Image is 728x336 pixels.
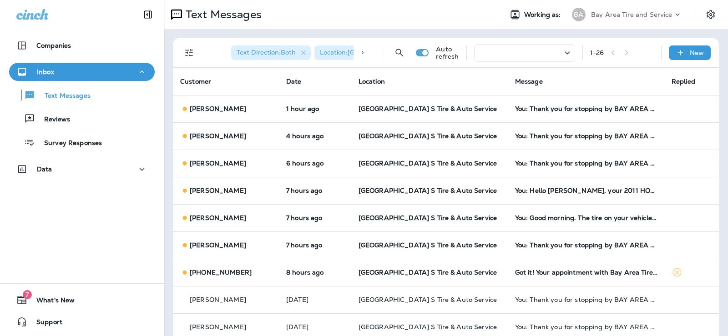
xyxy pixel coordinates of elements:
span: [GEOGRAPHIC_DATA] S Tire & Auto Service [359,105,497,113]
span: Replied [672,77,695,85]
span: [GEOGRAPHIC_DATA] S Tire & Auto Service [359,268,497,276]
button: Companies [9,36,155,55]
span: [GEOGRAPHIC_DATA] S Tire & Auto Service [359,241,497,249]
p: Text Messages [182,8,262,21]
div: 1 - 26 [590,49,604,56]
div: You: Thank you for stopping by BAY AREA Point S Tire & Auto Service! If you're happy with the ser... [515,296,657,303]
p: Sep 2, 2025 12:28 PM [286,132,344,140]
button: Support [9,313,155,331]
span: Working as: [524,11,563,19]
button: Filters [180,44,198,62]
p: Sep 2, 2025 03:26 PM [286,105,344,112]
p: Sep 2, 2025 10:26 AM [286,160,344,167]
p: [PERSON_NAME] [190,296,246,303]
p: Bay Area Tire and Service [591,11,672,18]
button: Survey Responses [9,133,155,152]
div: Location:[GEOGRAPHIC_DATA] S Tire & Auto Service [314,45,478,60]
p: Survey Responses [35,139,102,148]
p: Auto refresh [436,45,459,60]
p: Data [37,165,52,173]
button: Text Messages [9,85,155,105]
p: Sep 2, 2025 09:55 AM [286,214,344,221]
div: Got it! Your appointment with Bay Area Tire & Service - Gaithersburg is booked for September 2nd,... [515,269,657,276]
p: Companies [36,42,71,49]
p: Aug 30, 2025 02:26 PM [286,296,344,303]
span: 7 [23,290,32,299]
div: You: Thank you for stopping by BAY AREA Point S Tire & Auto Service! If you're happy with the ser... [515,160,657,167]
span: [GEOGRAPHIC_DATA] S Tire & Auto Service [359,186,497,195]
p: Sep 2, 2025 10:04 AM [286,187,344,194]
p: [PERSON_NAME] [190,105,246,112]
button: Search Messages [390,44,409,62]
span: Text Direction : Both [237,48,296,56]
span: What's New [27,296,75,307]
div: Text Direction:Both [231,45,311,60]
span: [GEOGRAPHIC_DATA] S Tire & Auto Service [359,159,497,167]
span: [GEOGRAPHIC_DATA] S Tire & Auto Service [359,296,497,304]
div: You: Thank you for stopping by BAY AREA Point S Tire & Auto Service! If you're happy with the ser... [515,132,657,140]
p: Reviews [35,115,70,124]
span: Date [286,77,302,85]
button: Inbox [9,63,155,81]
button: 7What's New [9,291,155,309]
p: Sep 2, 2025 08:42 AM [286,269,344,276]
button: Data [9,160,155,178]
span: Location : [GEOGRAPHIC_DATA] S Tire & Auto Service [320,48,484,56]
div: You: Hello Carlos, your 2011 HONDA CR-V is due for an oil change. Come into BAY AREA Point S Tire... [515,187,657,194]
span: Support [27,318,62,329]
div: You: Good morning. The tire on your vehicle is not repairable. Will need a new tire. The rest of ... [515,214,657,221]
span: Customer [180,77,211,85]
span: [GEOGRAPHIC_DATA] S Tire & Auto Service [359,132,497,140]
p: Aug 30, 2025 02:26 PM [286,323,344,331]
div: BA [572,8,586,21]
p: New [690,49,704,56]
p: [PERSON_NAME] [190,241,246,249]
span: [GEOGRAPHIC_DATA] S Tire & Auto Service [359,214,497,222]
p: Sep 2, 2025 09:26 AM [286,241,344,249]
div: You: Thank you for stopping by BAY AREA Point S Tire & Auto Service! If you're happy with the ser... [515,323,657,331]
p: Inbox [37,68,54,75]
span: Location [359,77,385,85]
p: [PERSON_NAME] [190,160,246,167]
p: [PERSON_NAME] [190,132,246,140]
button: Settings [703,6,719,23]
div: You: Thank you for stopping by BAY AREA Point S Tire & Auto Service! If you're happy with the ser... [515,105,657,112]
span: [GEOGRAPHIC_DATA] S Tire & Auto Service [359,323,497,331]
p: [PERSON_NAME] [190,323,246,331]
div: You: Thank you for stopping by BAY AREA Point S Tire & Auto Service! If you're happy with the ser... [515,241,657,249]
button: Collapse Sidebar [135,5,161,24]
button: Reviews [9,109,155,128]
p: [PHONE_NUMBER] [190,269,252,276]
p: [PERSON_NAME] [190,214,246,221]
p: Text Messages [35,92,91,100]
span: Message [515,77,543,85]
p: [PERSON_NAME] [190,187,246,194]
